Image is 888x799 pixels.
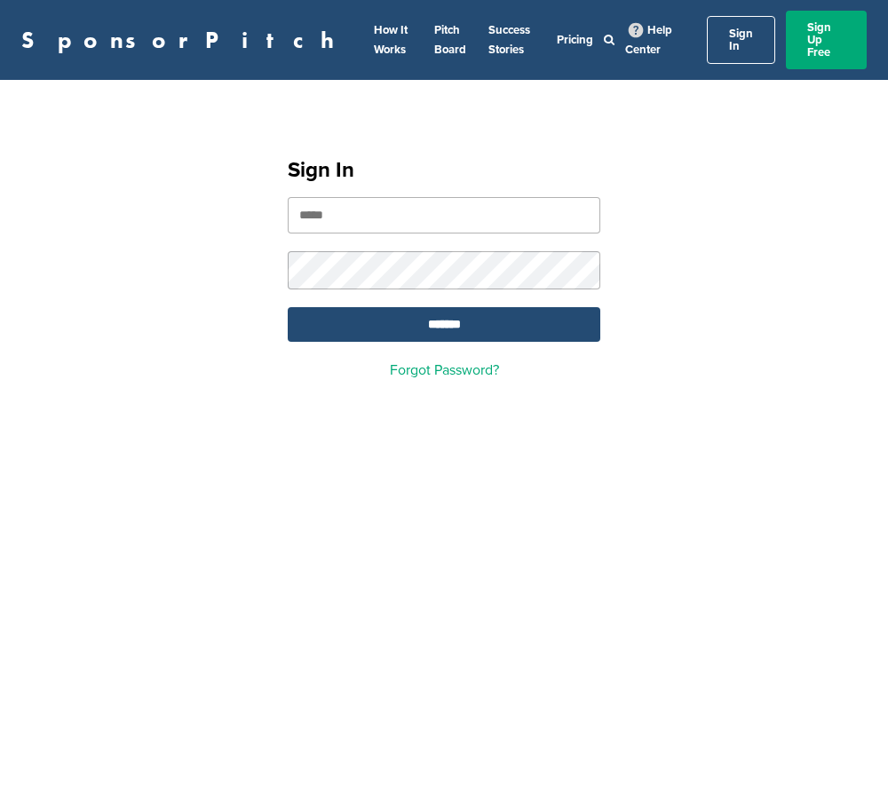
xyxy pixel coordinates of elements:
a: Sign In [707,16,775,64]
a: SponsorPitch [21,28,345,51]
a: Pricing [557,33,593,47]
a: Forgot Password? [390,361,499,379]
a: How It Works [374,23,408,57]
a: Help Center [625,20,672,60]
h1: Sign In [288,154,600,186]
a: Pitch Board [434,23,466,57]
a: Success Stories [488,23,530,57]
a: Sign Up Free [786,11,867,69]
